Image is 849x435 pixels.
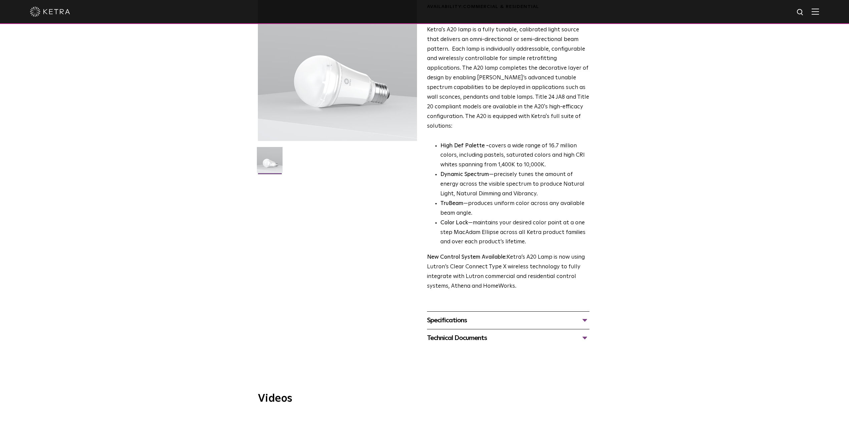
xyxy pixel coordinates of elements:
p: covers a wide range of 16.7 million colors, including pastels, saturated colors and high CRI whit... [440,141,589,170]
li: —produces uniform color across any available beam angle. [440,199,589,218]
li: —precisely tunes the amount of energy across the visible spectrum to produce Natural Light, Natur... [440,170,589,199]
li: —maintains your desired color point at a one step MacAdam Ellipse across all Ketra product famili... [440,218,589,247]
div: Technical Documents [427,333,589,343]
p: Ketra’s A20 Lamp is now using Lutron’s Clear Connect Type X wireless technology to fully integrat... [427,253,589,291]
strong: New Control System Available: [427,254,507,260]
strong: Color Lock [440,220,468,226]
strong: Dynamic Spectrum [440,172,489,177]
img: ketra-logo-2019-white [30,7,70,17]
div: Specifications [427,315,589,326]
strong: TruBeam [440,201,463,206]
span: Ketra's A20 lamp is a fully tunable, calibrated light source that delivers an omni-directional or... [427,27,589,129]
img: Hamburger%20Nav.svg [812,8,819,15]
img: A20-Lamp-2021-Web-Square [257,147,283,178]
img: search icon [796,8,805,17]
strong: High Def Palette - [440,143,489,149]
h3: Videos [258,393,591,404]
